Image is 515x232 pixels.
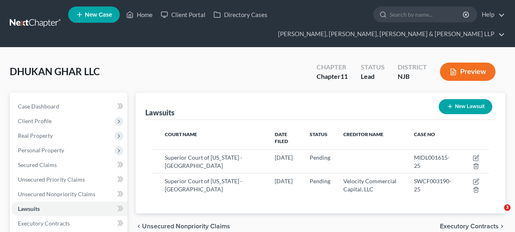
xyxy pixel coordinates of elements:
span: Executory Contracts [440,223,499,230]
input: Search by name... [390,7,464,22]
span: Status [310,131,328,137]
span: [DATE] [275,154,293,161]
a: Unsecured Nonpriority Claims [11,187,127,202]
button: Preview [440,63,496,81]
span: New Case [85,12,112,18]
a: Lawsuits [11,202,127,216]
span: Pending [310,178,330,184]
span: [DATE] [275,178,293,184]
a: Unsecured Priority Claims [11,172,127,187]
span: SWCF003190-25 [414,178,451,193]
button: Executory Contracts chevron_right [440,223,505,230]
span: Personal Property [18,147,64,154]
a: Secured Claims [11,158,127,172]
a: Executory Contracts [11,216,127,231]
span: Case Dashboard [18,103,59,110]
a: [PERSON_NAME], [PERSON_NAME], [PERSON_NAME] & [PERSON_NAME] LLP [274,27,505,41]
a: Help [478,7,505,22]
span: Court Name [165,131,197,137]
span: Creditor Name [343,131,384,137]
button: chevron_left Unsecured Nonpriority Claims [136,223,230,230]
i: chevron_left [136,223,142,230]
iframe: Intercom live chat [487,204,507,224]
div: Lead [361,72,385,81]
span: Real Property [18,132,53,139]
div: Lawsuits [145,108,175,117]
span: Velocity Commercial Capital, LLC [343,178,396,193]
i: chevron_right [499,223,505,230]
span: MIDL001615-25 [414,154,450,169]
button: New Lawsuit [439,99,492,114]
span: Superior Court of [US_STATE] - [GEOGRAPHIC_DATA] [165,154,242,169]
span: Lawsuits [18,205,40,212]
a: Directory Cases [209,7,272,22]
span: Unsecured Priority Claims [18,176,85,183]
a: Case Dashboard [11,99,127,114]
div: Chapter [317,72,348,81]
div: Status [361,63,385,72]
span: 3 [504,204,511,211]
span: Unsecured Nonpriority Claims [18,191,95,197]
div: District [398,63,427,72]
span: Date Filed [275,131,288,144]
span: DHUKAN GHAR LLC [10,65,100,77]
span: Superior Court of [US_STATE] - [GEOGRAPHIC_DATA] [165,178,242,193]
div: Chapter [317,63,348,72]
span: 11 [340,72,348,80]
a: Client Portal [157,7,209,22]
div: NJB [398,72,427,81]
span: Secured Claims [18,161,57,168]
span: Unsecured Nonpriority Claims [142,223,230,230]
span: Pending [310,154,330,161]
span: Case No [414,131,435,137]
span: Client Profile [18,117,52,124]
a: Home [122,7,157,22]
span: Executory Contracts [18,220,70,227]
